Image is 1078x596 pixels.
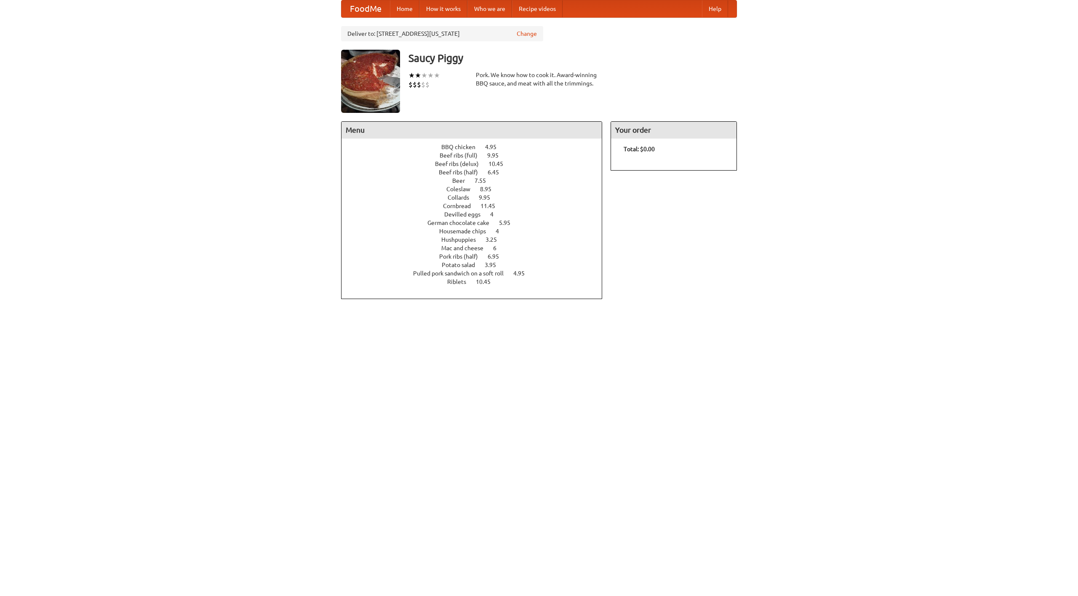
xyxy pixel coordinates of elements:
span: 8.95 [480,186,500,192]
a: How it works [419,0,467,17]
span: Mac and cheese [441,245,492,251]
li: $ [425,80,430,89]
a: Change [517,29,537,38]
span: German chocolate cake [427,219,498,226]
span: Coleslaw [446,186,479,192]
li: ★ [421,71,427,80]
span: 9.95 [487,152,507,159]
span: 6.45 [488,169,507,176]
a: Coleslaw 8.95 [446,186,507,192]
a: Home [390,0,419,17]
a: Mac and cheese 6 [441,245,512,251]
div: Deliver to: [STREET_ADDRESS][US_STATE] [341,26,543,41]
a: Help [702,0,728,17]
span: 6.95 [488,253,507,260]
a: Beef ribs (full) 9.95 [440,152,514,159]
a: FoodMe [342,0,390,17]
a: Who we are [467,0,512,17]
span: Beef ribs (delux) [435,160,487,167]
span: 9.95 [479,194,499,201]
span: Pulled pork sandwich on a soft roll [413,270,512,277]
a: Beer 7.55 [452,177,502,184]
div: Pork. We know how to cook it. Award-winning BBQ sauce, and meat with all the trimmings. [476,71,602,88]
span: 10.45 [488,160,512,167]
span: Devilled eggs [444,211,489,218]
li: $ [417,80,421,89]
a: Pulled pork sandwich on a soft roll 4.95 [413,270,540,277]
a: Hushpuppies 3.25 [441,236,512,243]
span: Hushpuppies [441,236,484,243]
li: ★ [427,71,434,80]
a: German chocolate cake 5.95 [427,219,526,226]
span: 11.45 [480,203,504,209]
a: Recipe videos [512,0,563,17]
h4: Menu [342,122,602,139]
li: ★ [408,71,415,80]
li: $ [408,80,413,89]
a: Beef ribs (half) 6.45 [439,169,515,176]
span: Housemade chips [439,228,494,235]
span: Riblets [447,278,475,285]
a: Beef ribs (delux) 10.45 [435,160,519,167]
span: Collards [448,194,478,201]
li: $ [413,80,417,89]
span: 3.95 [485,262,504,268]
span: 10.45 [476,278,499,285]
span: Cornbread [443,203,479,209]
span: 3.25 [486,236,505,243]
span: Beef ribs (full) [440,152,486,159]
span: 4.95 [513,270,533,277]
img: angular.jpg [341,50,400,113]
a: Housemade chips 4 [439,228,515,235]
h3: Saucy Piggy [408,50,737,67]
span: Potato salad [442,262,483,268]
b: Total: $0.00 [624,146,655,152]
span: 4 [496,228,507,235]
span: Pork ribs (half) [439,253,486,260]
a: Cornbread 11.45 [443,203,511,209]
span: 7.55 [475,177,494,184]
li: ★ [415,71,421,80]
span: 5.95 [499,219,519,226]
li: ★ [434,71,440,80]
a: Riblets 10.45 [447,278,506,285]
span: BBQ chicken [441,144,484,150]
a: Collards 9.95 [448,194,506,201]
span: Beer [452,177,473,184]
h4: Your order [611,122,736,139]
a: Potato salad 3.95 [442,262,512,268]
a: Devilled eggs 4 [444,211,509,218]
span: Beef ribs (half) [439,169,486,176]
span: 6 [493,245,505,251]
span: 4.95 [485,144,505,150]
li: $ [421,80,425,89]
a: Pork ribs (half) 6.95 [439,253,515,260]
span: 4 [490,211,502,218]
a: BBQ chicken 4.95 [441,144,512,150]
